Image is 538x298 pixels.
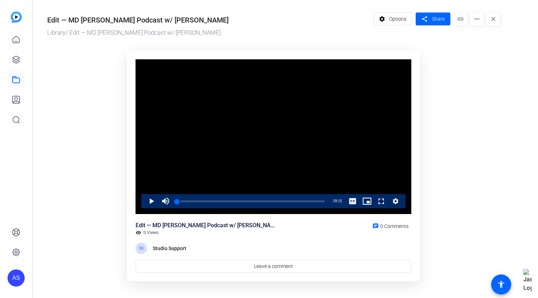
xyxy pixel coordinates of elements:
[158,194,173,208] button: Mute
[8,269,25,287] div: AS
[332,199,333,203] span: -
[497,280,505,289] mat-icon: accessibility
[176,200,325,202] div: Progress Bar
[254,263,293,270] span: Leave a comment
[373,13,412,25] button: Options
[370,221,411,230] a: 0 Comments
[380,223,409,229] span: 0 Comments
[144,194,158,208] button: Play
[136,243,147,254] div: SS
[372,223,379,229] mat-icon: chat
[11,11,22,23] img: blue-gradient.svg
[136,260,411,273] a: Leave a comment
[432,15,445,23] span: Share
[360,194,374,208] button: Picture-in-Picture
[47,15,229,25] div: Edit — MD [PERSON_NAME] Podcast w/ [PERSON_NAME]
[374,194,388,208] button: Fullscreen
[346,194,360,208] button: Captions
[47,29,65,36] a: Library
[333,199,342,203] span: 39:15
[143,230,158,235] span: 0 Views
[487,13,500,25] mat-icon: close
[378,12,387,26] mat-icon: settings
[136,221,279,230] div: Edit — MD [PERSON_NAME] Podcast w/ [PERSON_NAME]
[416,13,450,25] button: Share
[470,13,483,25] mat-icon: more_horiz
[389,12,406,26] span: Options
[47,28,370,38] div: / Edit — MD [PERSON_NAME] Podcast w/ [PERSON_NAME]
[136,59,411,214] div: Video Player
[153,244,189,253] div: Studio Support
[420,14,429,24] mat-icon: share
[136,230,141,235] mat-icon: visibility
[454,13,467,25] mat-icon: link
